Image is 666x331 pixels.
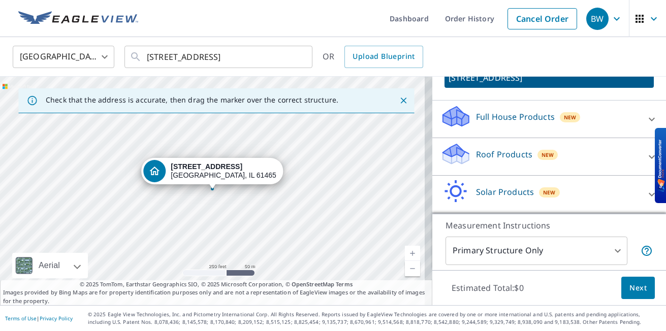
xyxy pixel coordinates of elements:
[323,46,423,68] div: OR
[36,253,63,278] div: Aerial
[18,11,138,26] img: EV Logo
[621,277,655,300] button: Next
[629,282,647,294] span: Next
[336,280,353,288] a: Terms
[141,158,283,189] div: Dropped pin, building 1, Residential property, 313 S 5th Ave New Windsor, IL 61465
[13,43,114,71] div: [GEOGRAPHIC_DATA]
[446,237,627,265] div: Primary Structure Only
[476,111,555,123] p: Full House Products
[586,8,609,30] div: BW
[353,50,415,63] span: Upload Blueprint
[40,315,73,322] a: Privacy Policy
[449,72,621,84] p: [STREET_ADDRESS]
[171,162,276,180] div: [GEOGRAPHIC_DATA], IL 61465
[171,162,242,171] strong: [STREET_ADDRESS]
[344,46,423,68] a: Upload Blueprint
[542,151,554,159] span: New
[292,280,334,288] a: OpenStreetMap
[543,188,556,196] span: New
[446,219,653,231] p: Measurement Instructions
[443,277,532,299] p: Estimated Total: $0
[147,43,292,71] input: Search by address or latitude-longitude
[46,95,338,105] p: Check that the address is accurate, then drag the marker over the correct structure.
[564,113,577,121] span: New
[440,142,658,171] div: Roof ProductsNew
[80,280,353,289] span: © 2025 TomTom, Earthstar Geographics SIO, © 2025 Microsoft Corporation, ©
[88,311,661,326] p: © 2025 Eagle View Technologies, Inc. and Pictometry International Corp. All Rights Reserved. Repo...
[397,94,410,107] button: Close
[440,180,658,209] div: Solar ProductsNew
[657,140,665,192] img: BKR5lM0sgkDqAAAAAElFTkSuQmCC
[405,246,420,261] a: Current Level 17, Zoom In
[440,105,658,134] div: Full House ProductsNew
[641,245,653,257] span: Your report will include only the primary structure on the property. For example, a detached gara...
[476,186,534,198] p: Solar Products
[12,253,88,278] div: Aerial
[5,315,37,322] a: Terms of Use
[476,148,532,160] p: Roof Products
[405,261,420,276] a: Current Level 17, Zoom Out
[5,315,73,321] p: |
[508,8,577,29] a: Cancel Order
